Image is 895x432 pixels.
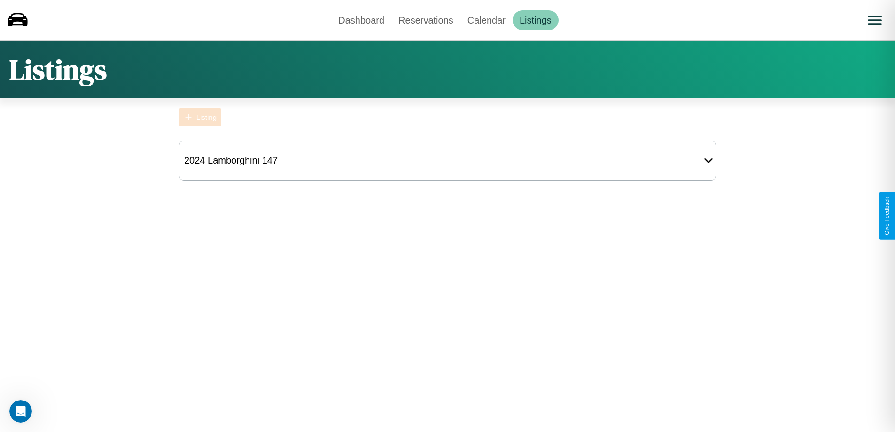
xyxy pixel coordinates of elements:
[460,10,513,30] a: Calendar
[179,150,282,171] div: 2024 Lamborghini 147
[331,10,391,30] a: Dashboard
[391,10,460,30] a: Reservations
[9,50,107,89] h1: Listings
[884,197,890,235] div: Give Feedback
[196,113,217,121] div: Listing
[513,10,559,30] a: Listings
[179,108,221,126] button: Listing
[9,400,32,423] iframe: Intercom live chat
[862,7,888,33] button: Open menu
